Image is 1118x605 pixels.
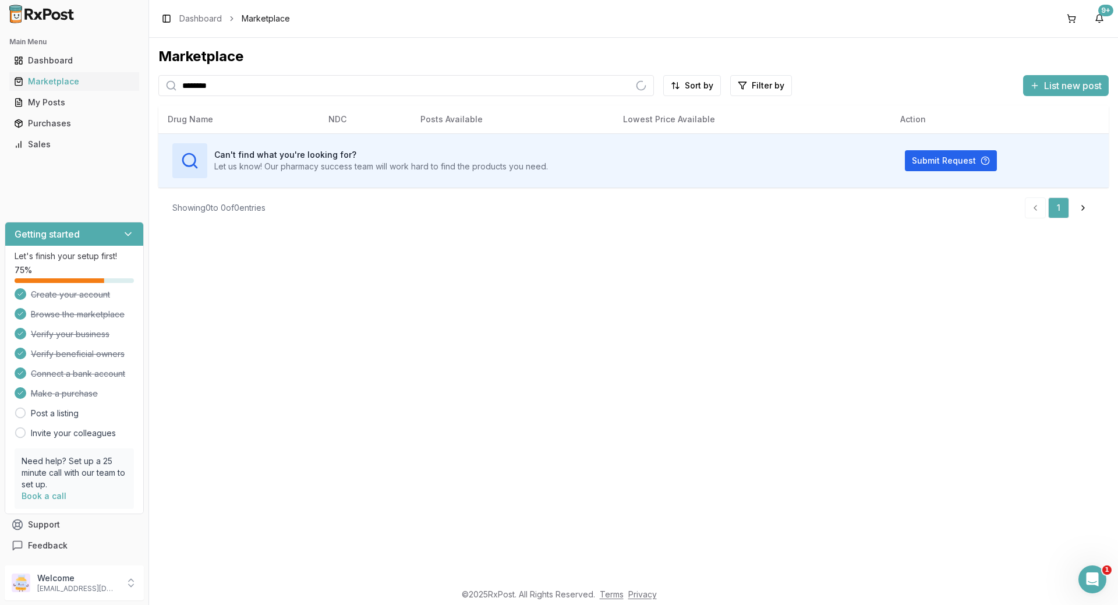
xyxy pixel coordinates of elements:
th: Lowest Price Available [614,105,891,133]
p: Welcome [37,572,118,584]
span: 75 % [15,264,32,276]
h2: Main Menu [9,37,139,47]
span: Make a purchase [31,388,98,399]
button: Support [5,514,144,535]
span: Verify your business [31,328,109,340]
button: Purchases [5,114,144,133]
span: 1 [1102,565,1112,575]
div: Marketplace [14,76,135,87]
p: Let us know! Our pharmacy success team will work hard to find the products you need. [214,161,548,172]
button: Filter by [730,75,792,96]
a: Dashboard [9,50,139,71]
iframe: Intercom live chat [1078,565,1106,593]
button: 9+ [1090,9,1109,28]
span: Feedback [28,540,68,551]
span: Browse the marketplace [31,309,125,320]
a: Purchases [9,113,139,134]
a: Privacy [628,589,657,599]
a: Marketplace [9,71,139,92]
img: RxPost Logo [5,5,79,23]
span: Sort by [685,80,713,91]
button: Dashboard [5,51,144,70]
nav: breadcrumb [179,13,290,24]
button: Sales [5,135,144,154]
span: Create your account [31,289,110,300]
th: NDC [319,105,411,133]
th: Action [891,105,1109,133]
h3: Getting started [15,227,80,241]
p: [EMAIL_ADDRESS][DOMAIN_NAME] [37,584,118,593]
a: 1 [1048,197,1069,218]
span: Verify beneficial owners [31,348,125,360]
h3: Can't find what you're looking for? [214,149,548,161]
div: 9+ [1098,5,1113,16]
a: List new post [1023,81,1109,93]
div: Dashboard [14,55,135,66]
nav: pagination [1025,197,1095,218]
button: My Posts [5,93,144,112]
button: Feedback [5,535,144,556]
button: Submit Request [905,150,997,171]
a: Post a listing [31,408,79,419]
p: Let's finish your setup first! [15,250,134,262]
a: My Posts [9,92,139,113]
span: Connect a bank account [31,368,125,380]
a: Invite your colleagues [31,427,116,439]
a: Sales [9,134,139,155]
button: Marketplace [5,72,144,91]
div: Showing 0 to 0 of 0 entries [172,202,266,214]
span: Marketplace [242,13,290,24]
th: Posts Available [411,105,614,133]
button: Sort by [663,75,721,96]
a: Go to next page [1071,197,1095,218]
th: Drug Name [158,105,319,133]
span: Filter by [752,80,784,91]
div: My Posts [14,97,135,108]
div: Purchases [14,118,135,129]
a: Book a call [22,491,66,501]
button: List new post [1023,75,1109,96]
a: Dashboard [179,13,222,24]
img: User avatar [12,574,30,592]
div: Marketplace [158,47,1109,66]
div: Sales [14,139,135,150]
a: Terms [600,589,624,599]
span: List new post [1044,79,1102,93]
p: Need help? Set up a 25 minute call with our team to set up. [22,455,127,490]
